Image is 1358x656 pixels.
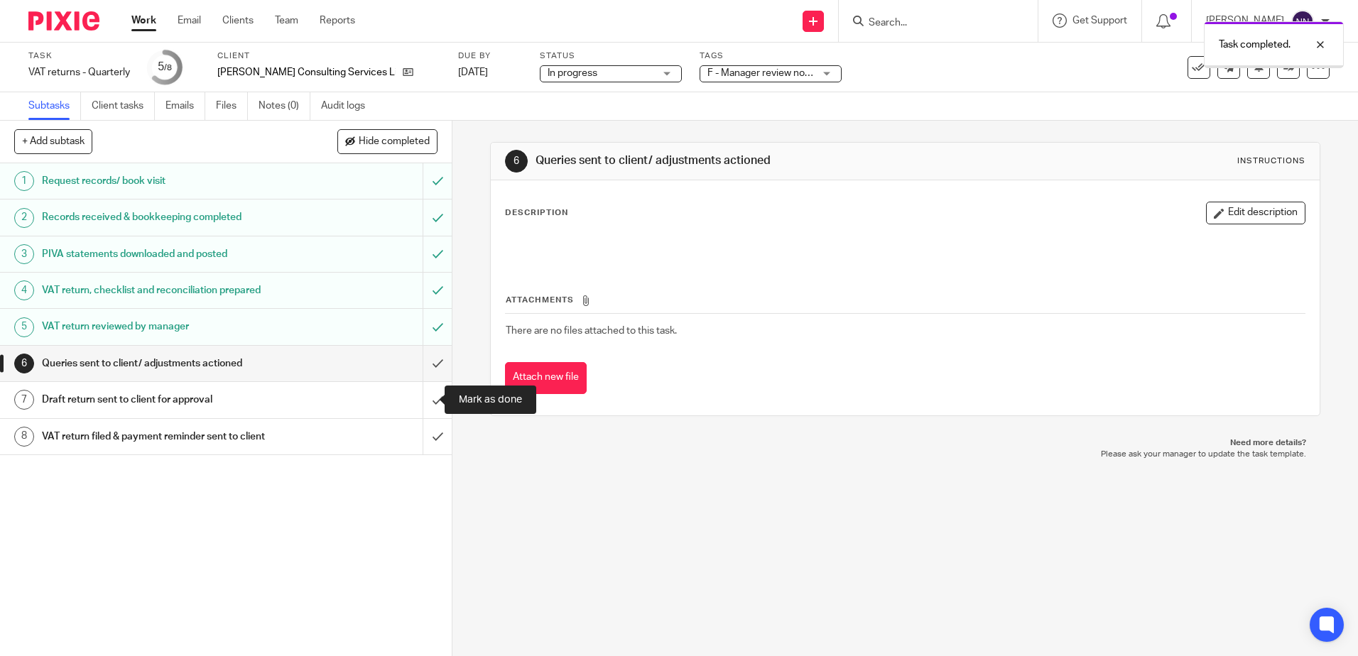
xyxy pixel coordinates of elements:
img: Pixie [28,11,99,31]
span: F - Manager review notes to be actioned [707,68,885,78]
div: 4 [14,280,34,300]
button: Hide completed [337,129,438,153]
span: Attachments [506,296,574,304]
h1: PIVA statements downloaded and posted [42,244,286,265]
label: Due by [458,50,522,62]
div: 7 [14,390,34,410]
h1: Draft return sent to client for approval [42,389,286,410]
h1: Records received & bookkeeping completed [42,207,286,228]
span: There are no files attached to this task. [506,326,677,336]
a: Work [131,13,156,28]
div: VAT returns - Quarterly [28,65,130,80]
p: Description [505,207,568,219]
p: Need more details? [504,437,1305,449]
span: In progress [548,68,597,78]
button: Edit description [1206,202,1305,224]
h1: Request records/ book visit [42,170,286,192]
a: Notes (0) [259,92,310,120]
small: /8 [164,64,172,72]
span: [DATE] [458,67,488,77]
div: 3 [14,244,34,264]
a: Clients [222,13,254,28]
a: Subtasks [28,92,81,120]
div: Instructions [1237,155,1305,167]
a: Email [178,13,201,28]
p: Task completed. [1219,38,1291,52]
button: Attach new file [505,362,587,394]
p: [PERSON_NAME] Consulting Services Limited [217,65,396,80]
label: Client [217,50,440,62]
img: svg%3E [1291,10,1314,33]
div: 2 [14,208,34,228]
label: Task [28,50,130,62]
a: Audit logs [321,92,376,120]
button: + Add subtask [14,129,92,153]
span: Hide completed [359,136,430,148]
h1: VAT return filed & payment reminder sent to client [42,426,286,447]
a: Reports [320,13,355,28]
h1: VAT return reviewed by manager [42,316,286,337]
h1: VAT return, checklist and reconciliation prepared [42,280,286,301]
div: 6 [14,354,34,373]
a: Files [216,92,248,120]
div: 6 [505,150,528,173]
div: 1 [14,171,34,191]
a: Client tasks [92,92,155,120]
a: Emails [165,92,205,120]
a: Team [275,13,298,28]
div: 5 [158,59,172,75]
label: Status [540,50,682,62]
div: 8 [14,427,34,447]
div: 5 [14,317,34,337]
h1: Queries sent to client/ adjustments actioned [536,153,935,168]
h1: Queries sent to client/ adjustments actioned [42,353,286,374]
p: Please ask your manager to update the task template. [504,449,1305,460]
